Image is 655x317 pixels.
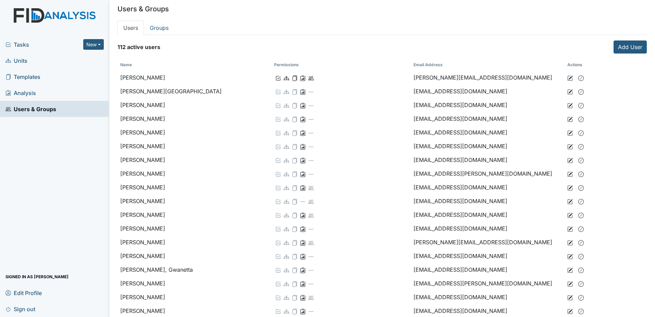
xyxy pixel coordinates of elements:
[271,59,411,71] th: Permissions
[118,98,271,112] td: [PERSON_NAME]
[118,208,271,222] td: [PERSON_NAME]
[411,180,565,194] td: [EMAIL_ADDRESS][DOMAIN_NAME]
[118,222,271,235] td: [PERSON_NAME]
[411,167,565,180] td: [EMAIL_ADDRESS][PERSON_NAME][DOMAIN_NAME]
[5,304,35,314] span: Sign out
[118,43,160,51] strong: 112 active users
[5,87,36,98] span: Analysis
[411,277,565,290] td: [EMAIL_ADDRESS][PERSON_NAME][DOMAIN_NAME]
[5,271,69,282] span: Signed in as [PERSON_NAME]
[567,62,582,67] strong: Actions
[411,98,565,112] td: [EMAIL_ADDRESS][DOMAIN_NAME]
[118,126,271,139] td: [PERSON_NAME]
[118,290,271,304] td: [PERSON_NAME]
[411,208,565,222] td: [EMAIL_ADDRESS][DOMAIN_NAME]
[118,249,271,263] td: [PERSON_NAME]
[118,5,169,12] h5: Users & Groups
[118,194,271,208] td: [PERSON_NAME]
[411,263,565,277] td: [EMAIL_ADDRESS][DOMAIN_NAME]
[411,84,565,98] td: [EMAIL_ADDRESS][DOMAIN_NAME]
[120,62,132,67] a: Name
[411,194,565,208] td: [EMAIL_ADDRESS][DOMAIN_NAME]
[411,112,565,126] td: [EMAIL_ADDRESS][DOMAIN_NAME]
[411,153,565,167] td: [EMAIL_ADDRESS][DOMAIN_NAME]
[614,40,647,54] a: Add User
[118,167,271,180] td: [PERSON_NAME]
[118,235,271,249] td: [PERSON_NAME]
[118,21,144,35] a: Users
[118,153,271,167] td: [PERSON_NAME]
[5,40,83,49] a: Tasks
[118,84,271,98] td: [PERSON_NAME][GEOGRAPHIC_DATA]
[411,222,565,235] td: [EMAIL_ADDRESS][DOMAIN_NAME]
[118,277,271,290] td: [PERSON_NAME]
[5,104,56,114] span: Users & Groups
[5,55,27,66] span: Units
[411,235,565,249] td: [PERSON_NAME][EMAIL_ADDRESS][DOMAIN_NAME]
[411,71,565,84] td: [PERSON_NAME][EMAIL_ADDRESS][DOMAIN_NAME]
[411,290,565,304] td: [EMAIL_ADDRESS][DOMAIN_NAME]
[118,139,271,153] td: [PERSON_NAME]
[83,39,104,50] button: New
[5,287,42,298] span: Edit Profile
[411,249,565,263] td: [EMAIL_ADDRESS][DOMAIN_NAME]
[118,263,271,277] td: [PERSON_NAME], Gwanetta
[413,62,443,67] a: Email Address
[411,126,565,139] td: [EMAIL_ADDRESS][DOMAIN_NAME]
[411,139,565,153] td: [EMAIL_ADDRESS][DOMAIN_NAME]
[118,112,271,126] td: [PERSON_NAME]
[144,21,174,35] a: Groups
[5,71,40,82] span: Templates
[118,71,271,84] td: [PERSON_NAME]
[118,180,271,194] td: [PERSON_NAME]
